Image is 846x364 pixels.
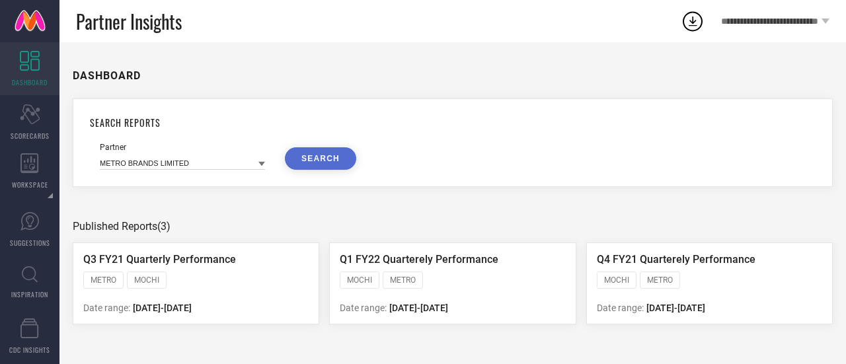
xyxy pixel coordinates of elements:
[389,303,448,313] span: [DATE] - [DATE]
[90,116,816,129] h1: SEARCH REPORTS
[73,69,141,82] h1: DASHBOARD
[100,143,265,152] div: Partner
[597,253,755,266] span: Q4 FY21 Quarterely Performance
[646,303,705,313] span: [DATE] - [DATE]
[10,238,50,248] span: SUGGESTIONS
[12,77,48,87] span: DASHBOARD
[83,253,236,266] span: Q3 FY21 Quarterly Performance
[340,303,387,313] span: Date range:
[73,220,833,233] div: Published Reports (3)
[11,289,48,299] span: INSPIRATION
[12,180,48,190] span: WORKSPACE
[76,8,182,35] span: Partner Insights
[604,275,629,285] span: MOCHI
[390,275,416,285] span: METRO
[285,147,356,170] button: SEARCH
[91,275,116,285] span: METRO
[11,131,50,141] span: SCORECARDS
[134,275,159,285] span: MOCHI
[133,303,192,313] span: [DATE] - [DATE]
[83,303,130,313] span: Date range:
[347,275,372,285] span: MOCHI
[597,303,644,313] span: Date range:
[9,345,50,355] span: CDC INSIGHTS
[647,275,673,285] span: METRO
[681,9,705,33] div: Open download list
[340,253,498,266] span: Q1 FY22 Quarterely Performance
